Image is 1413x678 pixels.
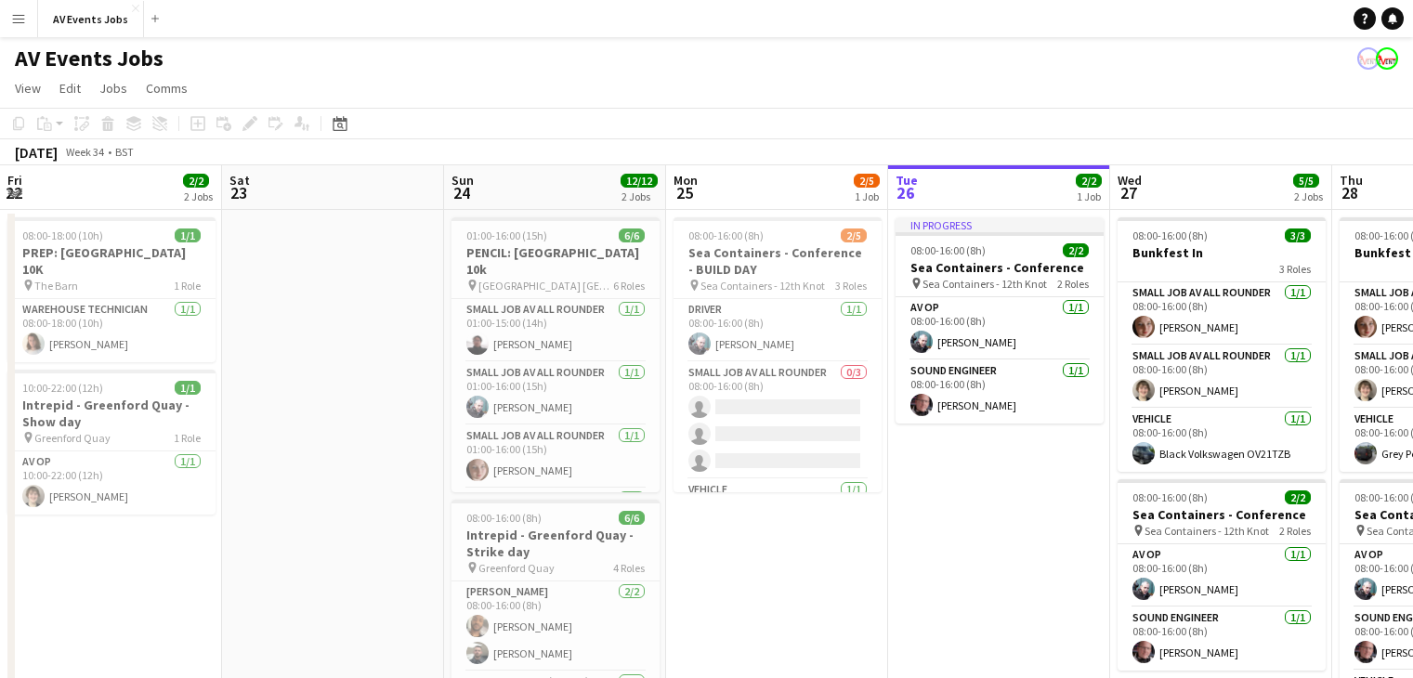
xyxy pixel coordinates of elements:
span: 10:00-22:00 (12h) [22,381,103,395]
span: 08:00-16:00 (8h) [910,243,986,257]
span: Week 34 [61,145,108,159]
span: 3 Roles [835,279,867,293]
span: Greenford Quay [34,431,111,445]
span: 2 Roles [1057,277,1089,291]
app-job-card: 08:00-16:00 (8h)3/3Bunkfest In3 RolesSmall Job AV All Rounder1/108:00-16:00 (8h)[PERSON_NAME]Smal... [1118,217,1326,472]
app-card-role: Small Job AV All Rounder0/308:00-16:00 (8h) [674,362,882,479]
div: 2 Jobs [184,189,213,203]
app-card-role: Driver1/108:00-16:00 (8h)[PERSON_NAME] [674,299,882,362]
span: 1/1 [175,381,201,395]
span: Sea Containers - 12th Knot [922,277,1047,291]
span: View [15,80,41,97]
h3: Sea Containers - Conference [896,259,1104,276]
span: 2/2 [1285,490,1311,504]
app-card-role: AV Op1/108:00-16:00 (8h)[PERSON_NAME] [1118,544,1326,607]
app-user-avatar: Liam O'Brien [1376,47,1398,70]
span: [GEOGRAPHIC_DATA] [GEOGRAPHIC_DATA] [478,279,613,293]
button: AV Events Jobs [38,1,144,37]
app-job-card: In progress08:00-16:00 (8h)2/2Sea Containers - Conference Sea Containers - 12th Knot2 RolesAV Op1... [896,217,1104,424]
app-card-role: Small Job AV All Rounder1/108:00-16:00 (8h)[PERSON_NAME] [1118,346,1326,409]
app-job-card: 08:00-16:00 (8h)2/2Sea Containers - Conference Sea Containers - 12th Knot2 RolesAV Op1/108:00-16:... [1118,479,1326,671]
div: 2 Jobs [621,189,657,203]
app-card-role: Small Job AV All Rounder1/108:00-16:00 (8h)[PERSON_NAME] [1118,282,1326,346]
span: 08:00-16:00 (8h) [688,228,764,242]
span: Greenford Quay [478,561,555,575]
span: 6/6 [619,228,645,242]
h3: Intrepid - Greenford Quay - Show day [7,397,216,430]
app-card-role: Warehouse Technician1/108:00-18:00 (10h)[PERSON_NAME] [7,299,216,362]
span: 08:00-16:00 (8h) [466,511,542,525]
span: Thu [1340,172,1363,189]
div: BST [115,145,134,159]
span: 2/2 [1076,174,1102,188]
span: 3/3 [1285,228,1311,242]
app-card-role: Small Job AV All Rounder1/101:00-16:00 (15h)[PERSON_NAME] [451,362,660,425]
app-user-avatar: Liam O'Brien [1357,47,1380,70]
app-card-role: [PERSON_NAME]2/208:00-16:00 (8h)[PERSON_NAME][PERSON_NAME] [451,581,660,671]
a: Comms [138,76,195,100]
div: [DATE] [15,143,58,162]
span: 12/12 [621,174,658,188]
span: 6/6 [619,511,645,525]
span: Jobs [99,80,127,97]
span: 08:00-16:00 (8h) [1132,490,1208,504]
h3: PENCIL: [GEOGRAPHIC_DATA] 10k [451,244,660,278]
span: 26 [893,182,918,203]
app-job-card: 10:00-22:00 (12h)1/1Intrepid - Greenford Quay - Show day Greenford Quay1 RoleAV Op1/110:00-22:00 ... [7,370,216,515]
div: 1 Job [1077,189,1101,203]
h3: Bunkfest In [1118,244,1326,261]
span: Sea Containers - 12th Knot [700,279,825,293]
span: Sat [229,172,250,189]
span: Comms [146,80,188,97]
span: 1/1 [175,228,201,242]
span: 25 [671,182,698,203]
span: 27 [1115,182,1142,203]
a: Edit [52,76,88,100]
span: Mon [674,172,698,189]
span: Fri [7,172,22,189]
app-card-role: Vehicle1/108:00-16:00 (8h)Black Volkswagen OV21TZB [1118,409,1326,472]
span: 08:00-18:00 (10h) [22,228,103,242]
span: Wed [1118,172,1142,189]
span: 2/5 [841,228,867,242]
div: 2 Jobs [1294,189,1323,203]
span: 3 Roles [1279,262,1311,276]
span: 2/2 [1063,243,1089,257]
span: 1 Role [174,431,201,445]
app-job-card: 08:00-16:00 (8h)2/5Sea Containers - Conference - BUILD DAY Sea Containers - 12th Knot3 RolesDrive... [674,217,882,492]
span: 2 Roles [1279,524,1311,538]
span: Sea Containers - 12th Knot [1145,524,1269,538]
app-job-card: 08:00-18:00 (10h)1/1PREP: [GEOGRAPHIC_DATA] 10K The Barn1 RoleWarehouse Technician1/108:00-18:00 ... [7,217,216,362]
span: 6 Roles [613,279,645,293]
span: 2/5 [854,174,880,188]
span: Edit [59,80,81,97]
div: 1 Job [855,189,879,203]
app-card-role: Sound Engineer1/108:00-16:00 (8h)[PERSON_NAME] [1118,607,1326,671]
span: 2/2 [183,174,209,188]
a: Jobs [92,76,135,100]
span: 4 Roles [613,561,645,575]
span: 24 [449,182,474,203]
div: 01:00-16:00 (15h)6/6PENCIL: [GEOGRAPHIC_DATA] 10k [GEOGRAPHIC_DATA] [GEOGRAPHIC_DATA]6 RolesSmall... [451,217,660,492]
app-card-role: AV Op1/110:00-22:00 (12h)[PERSON_NAME] [7,451,216,515]
span: Sun [451,172,474,189]
span: Tue [896,172,918,189]
app-card-role: Small Job AV All Rounder1/101:00-15:00 (14h)[PERSON_NAME] [451,299,660,362]
span: The Barn [34,279,78,293]
h1: AV Events Jobs [15,45,164,72]
div: In progress [896,217,1104,232]
h3: PREP: [GEOGRAPHIC_DATA] 10K [7,244,216,278]
span: 22 [5,182,22,203]
h3: Intrepid - Greenford Quay - Strike day [451,527,660,560]
app-card-role: Sound Engineer1/108:00-16:00 (8h)[PERSON_NAME] [896,360,1104,424]
a: View [7,76,48,100]
app-card-role: Vehicle1/1 [674,479,882,542]
span: 08:00-16:00 (8h) [1132,228,1208,242]
h3: Sea Containers - Conference [1118,506,1326,523]
span: 23 [227,182,250,203]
